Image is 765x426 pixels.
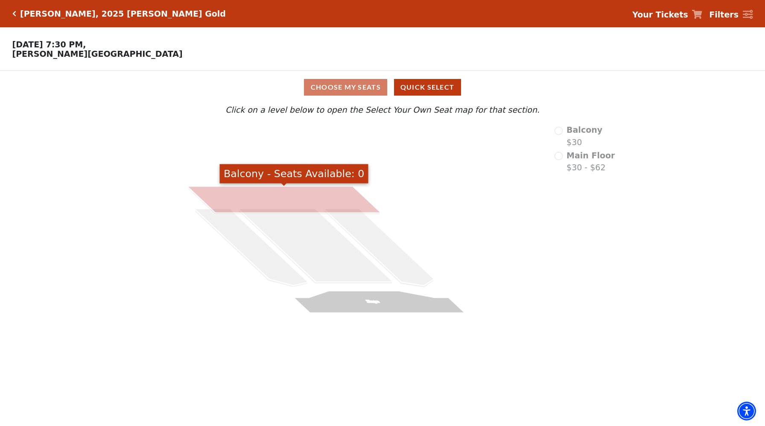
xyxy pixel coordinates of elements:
label: $30 - $62 [566,149,615,174]
h5: [PERSON_NAME], 2025 [PERSON_NAME] Gold [20,9,226,19]
strong: Filters [709,10,739,19]
span: Main Floor [566,151,615,160]
strong: Your Tickets [632,10,688,19]
label: $30 [566,124,602,148]
a: Your Tickets [632,9,702,21]
a: Click here to go back to filters [12,11,16,17]
div: Balcony - Seats Available: 0 [220,164,368,184]
p: Click on a level below to open the Select Your Own Seat map for that section. [102,104,663,116]
a: Filters [709,9,753,21]
div: Accessibility Menu [737,402,756,420]
button: Quick Select [394,79,461,96]
span: Balcony [566,125,602,134]
text: Stage [365,299,380,303]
